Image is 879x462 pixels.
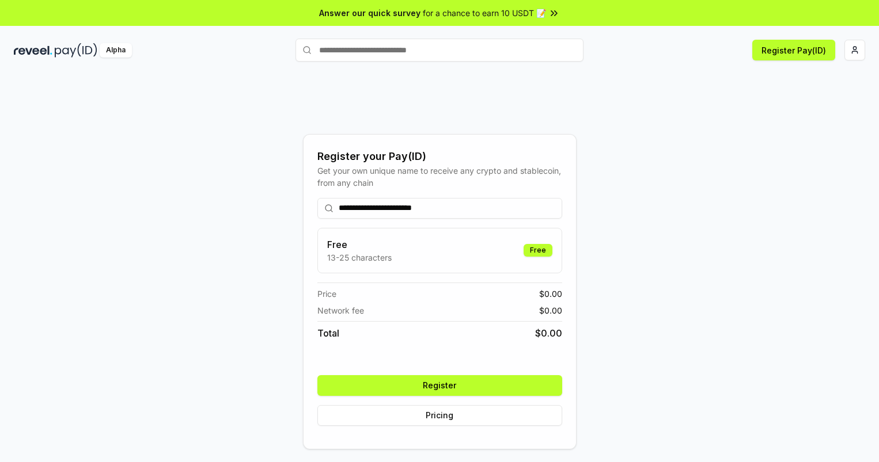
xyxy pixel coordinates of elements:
[317,288,336,300] span: Price
[752,40,835,60] button: Register Pay(ID)
[319,7,420,19] span: Answer our quick survey
[317,148,562,165] div: Register your Pay(ID)
[14,43,52,58] img: reveel_dark
[539,288,562,300] span: $ 0.00
[317,304,364,316] span: Network fee
[317,165,562,189] div: Get your own unique name to receive any crypto and stablecoin, from any chain
[317,326,339,340] span: Total
[535,326,562,340] span: $ 0.00
[327,238,392,251] h3: Free
[524,244,552,257] div: Free
[317,405,562,426] button: Pricing
[317,375,562,396] button: Register
[423,7,546,19] span: for a chance to earn 10 USDT 📝
[539,304,562,316] span: $ 0.00
[327,251,392,264] p: 13-25 characters
[100,43,132,58] div: Alpha
[55,43,97,58] img: pay_id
